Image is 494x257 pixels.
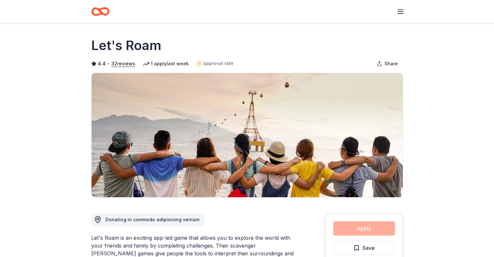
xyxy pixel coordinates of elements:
span: 4.4 [98,60,106,68]
img: Image for Let's Roam [92,73,403,197]
button: Share [372,57,403,70]
button: 32reviews [111,60,135,68]
div: 1 apply last week [143,60,189,68]
button: Save [333,241,395,255]
span: Donating in commodo adipisicing veniam [106,217,199,222]
h1: Let's Roam [91,36,161,55]
a: Home [91,4,109,19]
span: • [107,61,109,66]
a: approval rate [196,59,234,67]
span: approval rate [203,59,234,67]
span: Save [362,244,375,252]
span: Share [385,60,398,68]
